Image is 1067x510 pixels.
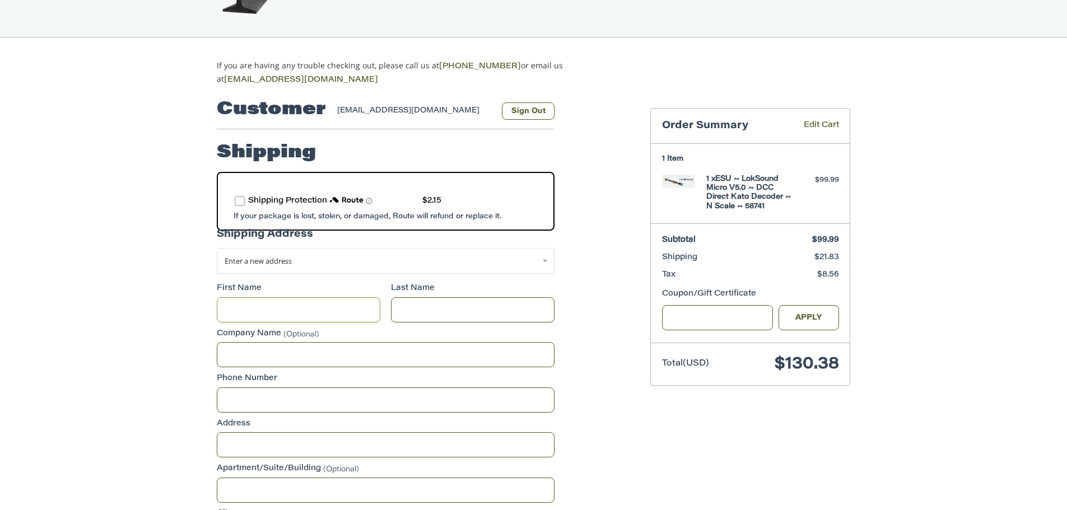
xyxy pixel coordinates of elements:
label: Company Name [217,328,555,340]
small: (Optional) [323,465,359,472]
span: Subtotal [662,236,696,244]
div: Coupon/Gift Certificate [662,288,839,300]
button: Apply [779,305,839,330]
span: $8.56 [817,271,839,279]
button: Sign Out [502,102,555,120]
span: Shipping Protection [248,197,327,205]
div: [EMAIL_ADDRESS][DOMAIN_NAME] [337,105,491,120]
h2: Shipping [217,142,316,164]
span: Shipping [662,254,697,261]
a: Edit Cart [788,120,839,133]
span: $21.83 [814,254,839,261]
a: [EMAIL_ADDRESS][DOMAIN_NAME] [224,76,378,84]
small: (Optional) [283,330,319,338]
h4: 1 x ESU ~ LokSound Micro V5.0 ~ DCC Direct Kato Decoder ~ N Scale ~ 58741 [706,175,792,211]
a: [PHONE_NUMBER] [439,63,521,71]
div: $99.99 [795,175,839,186]
div: route shipping protection selector element [235,190,537,213]
h3: 1 Item [662,155,839,163]
label: Last Name [391,283,555,294]
p: If you are having any trouble checking out, please call us at or email us at [217,59,598,86]
a: Enter or select a different address [217,248,555,274]
h2: Customer [217,99,326,121]
span: Tax [662,271,675,279]
label: First Name [217,283,380,294]
span: Enter a new address [225,256,292,266]
h3: Order Summary [662,120,788,133]
div: $2.15 [422,195,441,207]
span: If your package is lost, stolen, or damaged, Route will refund or replace it. [234,213,501,220]
label: Address [217,418,555,430]
label: Apartment/Suite/Building [217,463,555,475]
span: $130.38 [775,356,839,373]
span: Learn more [366,198,372,204]
input: Gift Certificate or Coupon Code [662,305,774,330]
span: Total (USD) [662,359,709,368]
label: Phone Number [217,373,555,385]
span: $99.99 [812,236,839,244]
legend: Shipping Address [217,227,313,248]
